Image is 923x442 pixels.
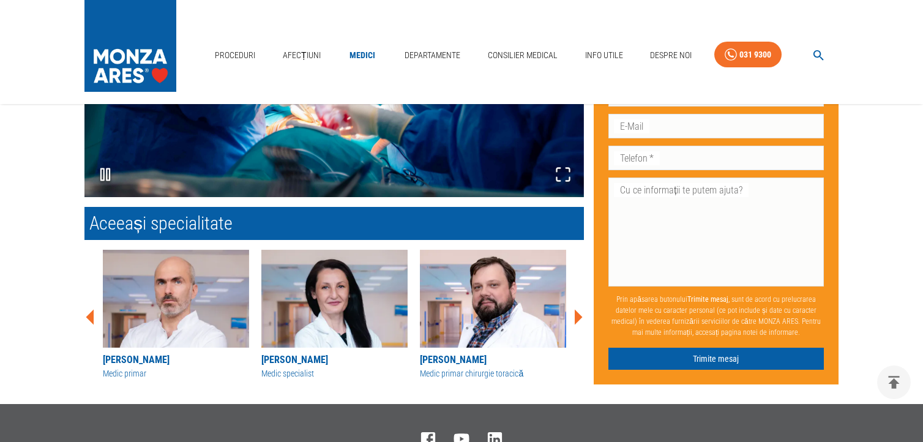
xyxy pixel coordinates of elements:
[420,367,566,380] div: Medic primar chirurgie toracică
[420,250,566,380] a: [PERSON_NAME]Medic primar chirurgie toracică
[343,43,382,68] a: Medici
[877,365,911,399] button: delete
[608,288,824,342] p: Prin apăsarea butonului , sunt de acord cu prelucrarea datelor mele cu caracter personal (ce pot ...
[261,353,408,367] div: [PERSON_NAME]
[103,250,249,380] a: [PERSON_NAME]Medic primar
[420,353,566,367] div: [PERSON_NAME]
[645,43,697,68] a: Despre Noi
[400,43,465,68] a: Departamente
[103,353,249,367] div: [PERSON_NAME]
[542,154,584,197] button: Open Fullscreen
[483,43,562,68] a: Consilier Medical
[687,294,728,303] b: Trimite mesaj
[261,367,408,380] div: Medic specialist
[580,43,628,68] a: Info Utile
[608,347,824,370] button: Trimite mesaj
[84,207,584,240] h2: Aceeași specialitate
[84,154,126,197] button: Play or Pause Slideshow
[261,250,408,380] a: [PERSON_NAME]Medic specialist
[103,367,249,380] div: Medic primar
[210,43,260,68] a: Proceduri
[278,43,326,68] a: Afecțiuni
[714,42,782,68] a: 031 9300
[739,47,771,62] div: 031 9300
